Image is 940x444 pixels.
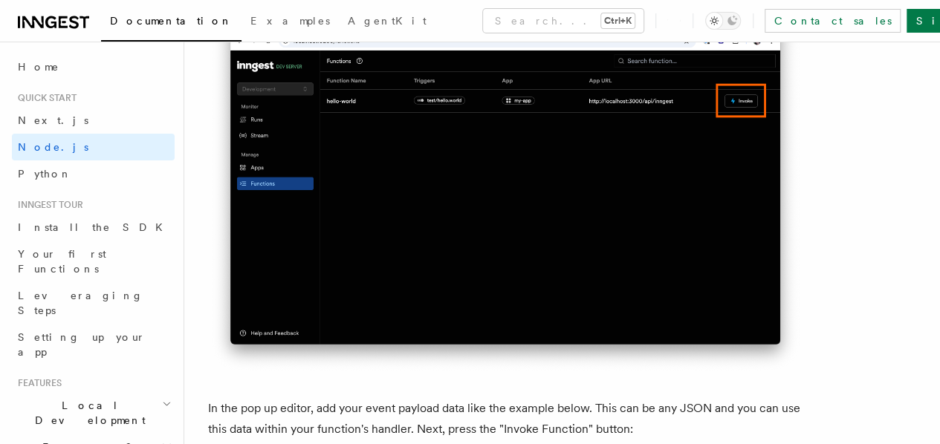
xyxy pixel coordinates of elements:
[12,241,175,282] a: Your first Functions
[483,9,644,33] button: Search...Ctrl+K
[12,398,162,428] span: Local Development
[18,248,106,275] span: Your first Functions
[348,15,427,27] span: AgentKit
[12,282,175,324] a: Leveraging Steps
[765,9,901,33] a: Contact sales
[250,15,330,27] span: Examples
[12,107,175,134] a: Next.js
[12,160,175,187] a: Python
[18,114,88,126] span: Next.js
[12,392,175,434] button: Local Development
[110,15,233,27] span: Documentation
[242,4,339,40] a: Examples
[339,4,435,40] a: AgentKit
[12,199,83,211] span: Inngest tour
[18,331,146,358] span: Setting up your app
[12,324,175,365] a: Setting up your app
[18,290,143,316] span: Leveraging Steps
[18,59,59,74] span: Home
[18,221,172,233] span: Install the SDK
[208,397,803,439] p: In the pop up editor, add your event payload data like the example below. This can be any JSON an...
[18,168,72,180] span: Python
[12,134,175,160] a: Node.js
[601,13,635,28] kbd: Ctrl+K
[12,214,175,241] a: Install the SDK
[12,53,175,80] a: Home
[101,4,242,42] a: Documentation
[12,92,77,104] span: Quick start
[18,141,88,153] span: Node.js
[705,12,741,30] button: Toggle dark mode
[12,377,62,389] span: Features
